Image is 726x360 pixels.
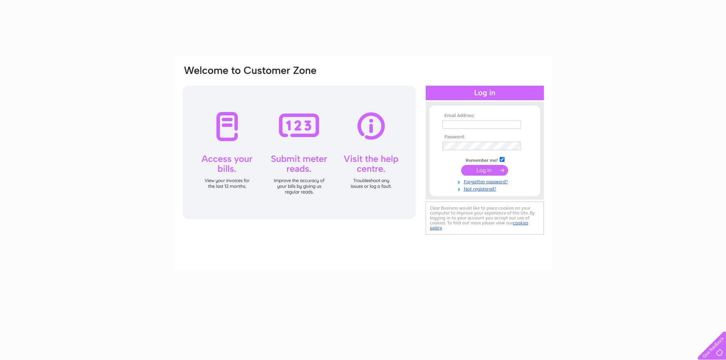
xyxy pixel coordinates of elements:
[430,220,528,230] a: cookies policy
[442,185,529,192] a: Not registered?
[441,134,529,140] th: Password:
[461,165,508,176] input: Submit
[426,202,544,235] div: Clear Business would like to place cookies on your computer to improve your experience of the sit...
[442,178,529,185] a: Forgotten password?
[441,156,529,163] td: Remember me?
[441,113,529,118] th: Email Address:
